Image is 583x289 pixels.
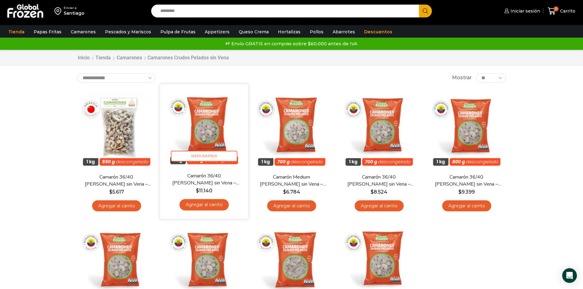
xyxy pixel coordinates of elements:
[509,8,540,14] span: Iniciar sesión
[171,151,237,161] span: Vista Rápida
[68,26,99,38] a: Camarones
[371,189,374,195] span: $
[503,5,540,17] a: Iniciar sesión
[102,26,154,38] a: Pescados y Mariscos
[283,189,300,195] bdi: 6.784
[452,74,472,81] span: Mostrar
[458,189,475,195] bdi: 9.399
[371,189,387,195] bdi: 8.524
[109,189,124,195] bdi: 5.617
[5,26,28,38] a: Tienda
[236,26,272,38] a: Queso Crema
[77,73,155,83] select: Pedido de la tienda
[330,26,358,38] a: Abarrotes
[267,200,316,212] a: Agregar al carrito: “Camarón Medium Crudo Pelado sin Vena - Silver - Caja 10 kg”
[559,8,575,14] span: Carrito
[168,172,239,187] a: Camarón 36/40 [PERSON_NAME] sin Vena – Super Prime – Caja 10 kg
[116,54,142,61] a: Camarones
[64,10,84,16] div: Santiago
[546,4,577,18] a: 0 Carrito
[179,199,229,210] a: Agregar al carrito: “Camarón 36/40 Crudo Pelado sin Vena - Super Prime - Caja 10 kg”
[283,189,286,195] span: $
[355,200,404,212] a: Agregar al carrito: “Camarón 36/40 Crudo Pelado sin Vena - Silver - Caja 10 kg”
[442,200,491,212] a: Agregar al carrito: “Camarón 36/40 Crudo Pelado sin Vena - Gold - Caja 10 kg”
[431,174,502,188] a: Camarón 36/40 [PERSON_NAME] sin Vena – Gold – Caja 10 kg
[64,6,84,10] div: Enviar a
[307,26,327,38] a: Pollos
[92,200,141,212] a: Agregar al carrito: “Camarón 36/40 Crudo Pelado sin Vena - Bronze - Caja 10 kg”
[196,187,212,193] bdi: 11.140
[562,268,577,283] div: Open Intercom Messenger
[554,6,559,11] span: 0
[196,187,199,193] span: $
[95,54,111,61] a: Tienda
[54,6,64,16] img: address-field-icon.svg
[202,26,233,38] a: Appetizers
[81,174,151,188] a: Camarón 36/40 [PERSON_NAME] sin Vena – Bronze – Caja 10 kg
[148,55,229,61] h1: Camarones Crudos Pelados sin Vena
[157,26,199,38] a: Pulpa de Frutas
[275,26,304,38] a: Hortalizas
[458,189,462,195] span: $
[361,26,395,38] a: Descuentos
[31,26,65,38] a: Papas Fritas
[77,54,229,61] nav: Breadcrumb
[419,5,432,17] button: Search button
[256,174,327,188] a: Camarón Medium [PERSON_NAME] sin Vena – Silver – Caja 10 kg
[109,189,112,195] span: $
[77,54,90,61] a: Inicio
[344,174,414,188] a: Camarón 36/40 [PERSON_NAME] sin Vena – Silver – Caja 10 kg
